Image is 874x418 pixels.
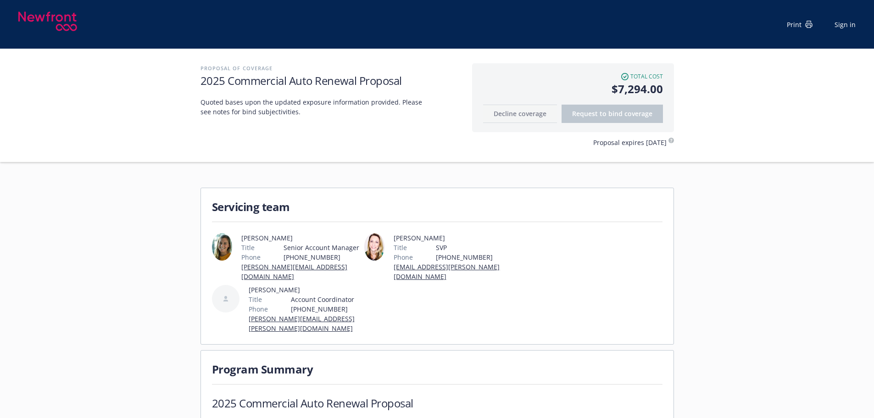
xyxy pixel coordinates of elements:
h1: Servicing team [212,199,662,214]
span: Proposal expires [DATE] [593,138,667,147]
span: [PERSON_NAME] [249,285,361,295]
span: Decline coverage [494,109,546,118]
img: employee photo [212,233,233,261]
span: [PHONE_NUMBER] [284,252,360,262]
button: Request to bindcoverage [562,105,663,123]
a: [PERSON_NAME][EMAIL_ADDRESS][DOMAIN_NAME] [241,262,347,281]
span: Phone [241,252,261,262]
span: [PERSON_NAME] [241,233,360,243]
span: [PHONE_NUMBER] [291,304,361,314]
span: Request to bind [572,109,652,118]
span: Quoted bases upon the updated exposure information provided. Please see notes for bind subjectivi... [200,97,430,117]
button: Decline coverage [483,105,557,123]
h1: 2025 Commercial Auto Renewal Proposal [212,396,413,411]
h1: 2025 Commercial Auto Renewal Proposal [200,73,463,88]
span: SVP [436,243,512,252]
span: Senior Account Manager [284,243,360,252]
img: employee photo [364,233,385,261]
div: Print [787,20,813,29]
span: [PERSON_NAME] [394,233,512,243]
span: [PHONE_NUMBER] [436,252,512,262]
h1: Program Summary [212,362,662,377]
span: $7,294.00 [483,81,663,97]
span: Phone [394,252,413,262]
span: Title [394,243,407,252]
span: Account Coordinator [291,295,361,304]
span: Total cost [630,72,663,81]
h2: Proposal of coverage [200,63,463,73]
span: Title [249,295,262,304]
a: Sign in [835,20,856,29]
span: Title [241,243,255,252]
a: [PERSON_NAME][EMAIL_ADDRESS][PERSON_NAME][DOMAIN_NAME] [249,314,355,333]
span: Phone [249,304,268,314]
span: coverage [624,109,652,118]
a: [EMAIL_ADDRESS][PERSON_NAME][DOMAIN_NAME] [394,262,500,281]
